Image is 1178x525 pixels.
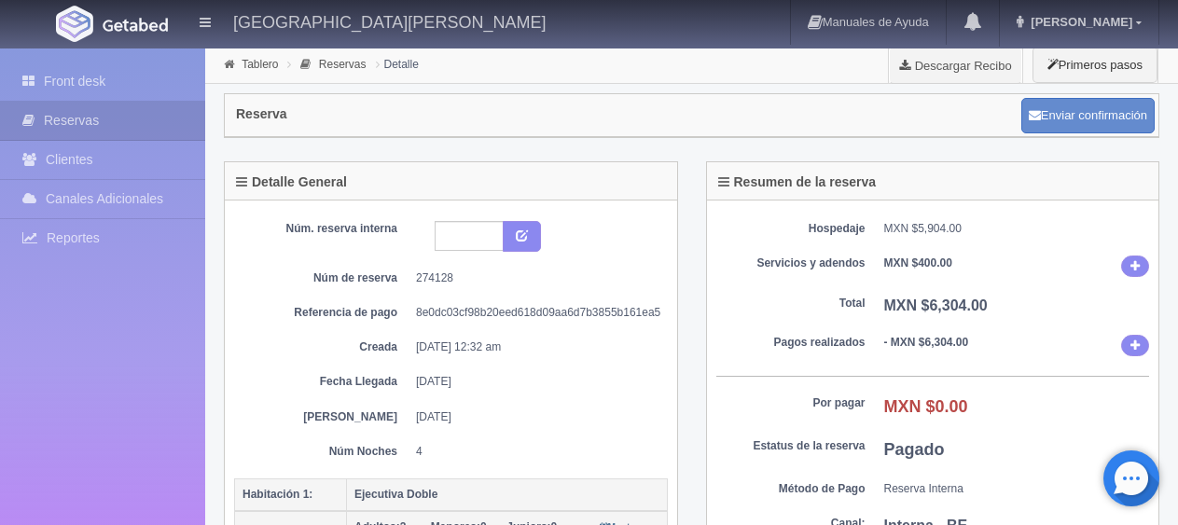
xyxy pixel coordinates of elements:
[416,444,654,460] dd: 4
[718,175,877,189] h4: Resumen de la reserva
[716,335,866,351] dt: Pagos realizados
[243,488,312,501] b: Habitación 1:
[371,55,423,73] li: Detalle
[416,305,654,321] dd: 8e0dc03cf98b20eed618d09aa6d7b3855b161ea5
[319,58,367,71] a: Reservas
[884,297,988,313] b: MXN $6,304.00
[716,296,866,311] dt: Total
[416,270,654,286] dd: 274128
[236,107,287,121] h4: Reserva
[716,256,866,271] dt: Servicios y adendos
[884,336,969,349] b: - MXN $6,304.00
[716,221,866,237] dt: Hospedaje
[248,409,397,425] dt: [PERSON_NAME]
[236,175,347,189] h4: Detalle General
[233,9,546,33] h4: [GEOGRAPHIC_DATA][PERSON_NAME]
[56,6,93,42] img: Getabed
[716,395,866,411] dt: Por pagar
[884,481,1150,497] dd: Reserva Interna
[103,18,168,32] img: Getabed
[248,374,397,390] dt: Fecha Llegada
[416,374,654,390] dd: [DATE]
[1026,15,1132,29] span: [PERSON_NAME]
[1021,98,1155,133] button: Enviar confirmación
[884,256,952,269] b: MXN $400.00
[416,339,654,355] dd: [DATE] 12:32 am
[248,270,397,286] dt: Núm de reserva
[416,409,654,425] dd: [DATE]
[884,440,945,459] b: Pagado
[889,47,1022,84] a: Descargar Recibo
[716,481,866,497] dt: Método de Pago
[248,221,397,237] dt: Núm. reserva interna
[884,397,968,416] b: MXN $0.00
[347,478,668,511] th: Ejecutiva Doble
[248,339,397,355] dt: Creada
[248,444,397,460] dt: Núm Noches
[716,438,866,454] dt: Estatus de la reserva
[248,305,397,321] dt: Referencia de pago
[242,58,278,71] a: Tablero
[884,221,1150,237] dd: MXN $5,904.00
[1032,47,1157,83] button: Primeros pasos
